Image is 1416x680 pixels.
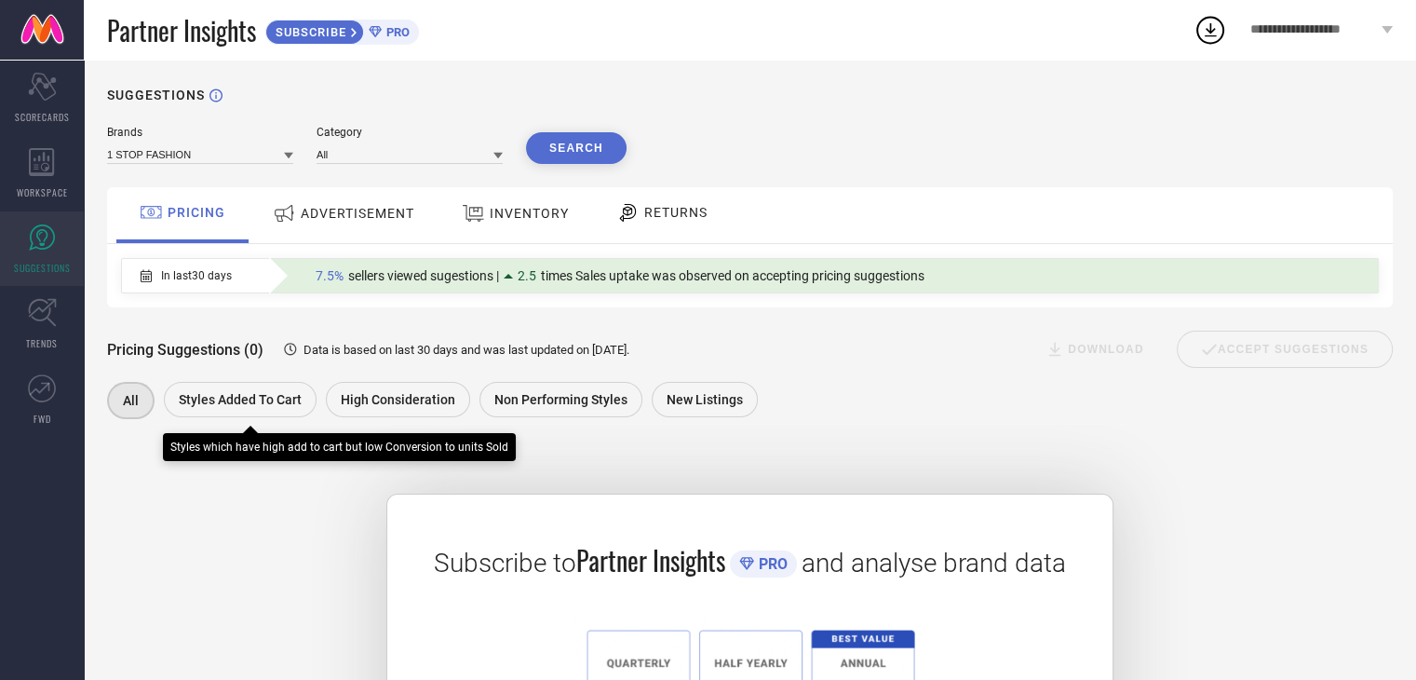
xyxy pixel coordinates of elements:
div: Brands [107,126,293,139]
span: FWD [34,412,51,426]
span: In last 30 days [161,269,232,282]
span: Styles Added To Cart [179,392,302,407]
span: Pricing Suggestions (0) [107,341,263,359]
h1: SUGGESTIONS [107,88,205,102]
span: 2.5 [518,268,536,283]
span: and analyse brand data [802,548,1066,578]
div: Styles which have high add to cart but low Conversion to units Sold [170,441,508,454]
a: SUBSCRIBEPRO [265,15,419,45]
span: SUGGESTIONS [14,261,71,275]
span: New Listings [667,392,743,407]
span: Partner Insights [576,541,725,579]
button: Search [526,132,627,164]
span: SCORECARDS [15,110,70,124]
span: sellers viewed sugestions | [348,268,499,283]
span: PRICING [168,205,225,220]
span: SUBSCRIBE [266,25,351,39]
span: TRENDS [26,336,58,350]
div: Percentage of sellers who have viewed suggestions for the current Insight Type [306,264,934,288]
span: WORKSPACE [17,185,68,199]
span: RETURNS [644,205,708,220]
span: Non Performing Styles [494,392,627,407]
div: Open download list [1193,13,1227,47]
div: Accept Suggestions [1177,331,1393,368]
span: PRO [754,555,788,573]
div: Category [317,126,503,139]
span: Subscribe to [434,548,576,578]
span: 7.5% [316,268,344,283]
span: High Consideration [341,392,455,407]
span: INVENTORY [490,206,569,221]
span: All [123,393,139,408]
span: Data is based on last 30 days and was last updated on [DATE] . [303,343,629,357]
span: Partner Insights [107,11,256,49]
span: ADVERTISEMENT [301,206,414,221]
span: PRO [382,25,410,39]
span: times Sales uptake was observed on accepting pricing suggestions [541,268,924,283]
